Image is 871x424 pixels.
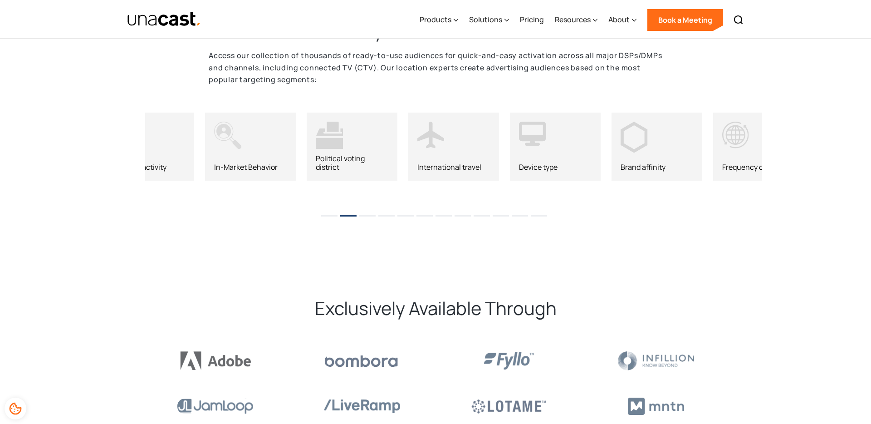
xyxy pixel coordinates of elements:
button: 9 of 4 [474,215,490,217]
button: 10 of 4 [493,215,509,217]
img: Adobe Logo [177,399,253,414]
a: Book a Meeting [647,9,723,31]
div: Products [420,1,458,39]
h2: Ready-to-Use Audiences [331,19,540,42]
img: Adobe Logo [618,398,694,415]
img: Adobe Logo [471,396,547,417]
div: Resources [555,14,591,25]
button: 11 of 4 [512,215,528,217]
button: 1 of 4 [321,215,338,217]
div: Lifestyle activity [113,163,185,172]
div: Cookie Preferences [5,398,26,419]
button: 6 of 4 [416,215,433,217]
div: In-Market Behavior [214,163,287,172]
a: home [127,11,201,27]
div: Frequency of visit [722,163,795,172]
img: Unacast text logo [127,11,201,27]
button: 8 of 4 [455,215,471,217]
div: Political voting district [316,154,388,172]
div: Products [420,14,451,25]
div: About [608,14,630,25]
button: 5 of 4 [397,215,414,217]
button: 7 of 4 [435,215,452,217]
div: Solutions [469,14,502,25]
button: 12 of 4 [531,215,547,217]
img: Bombora Logo [324,355,400,367]
div: About [608,1,636,39]
div: International travel [417,163,490,172]
div: Resources [555,1,597,39]
button: 3 of 4 [359,215,376,217]
a: Pricing [520,1,544,39]
div: Device type [519,163,592,172]
div: Brand affinity [621,163,693,172]
img: Adobe Logo [324,398,400,415]
button: 2 of 4 [340,215,357,217]
h2: Exclusively Available Through [145,296,726,320]
img: Fyllo Logo [471,352,547,370]
div: Solutions [469,1,509,39]
button: 4 of 4 [378,215,395,217]
img: Search icon [733,15,744,25]
img: Adobe Logo [618,351,694,370]
img: Adobe Logo [177,350,253,372]
p: Access our collection of thousands of ready-to-use audiences for quick-and-easy activation across... [209,49,662,86]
